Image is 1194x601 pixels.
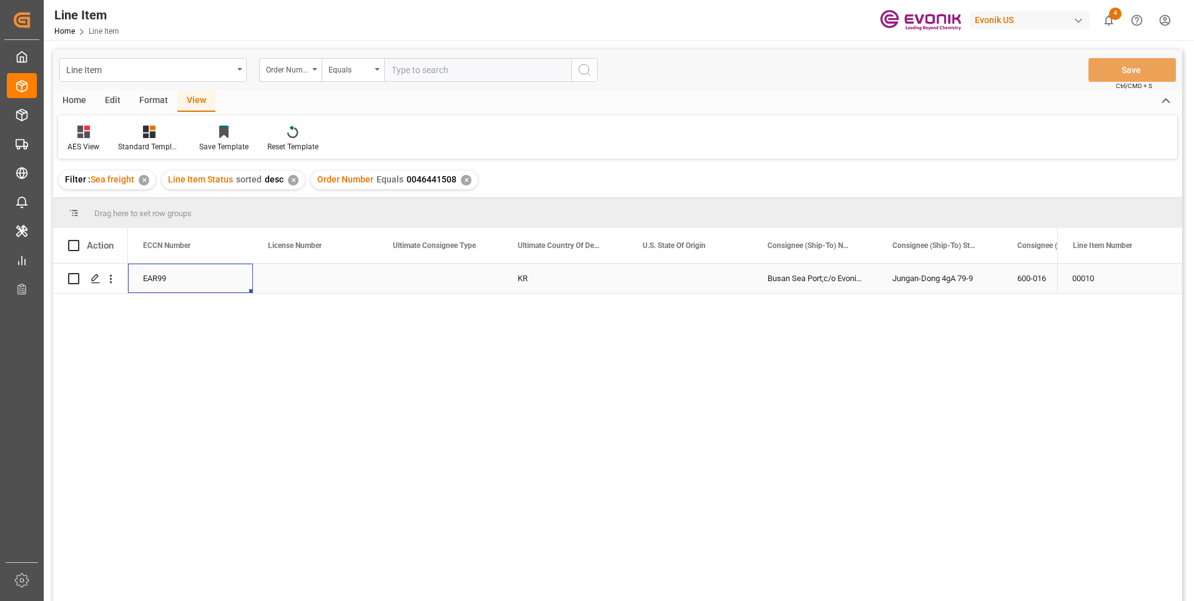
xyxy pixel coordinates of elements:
button: open menu [322,58,384,82]
button: open menu [59,58,247,82]
div: ✕ [461,175,471,186]
span: Line Item Status [168,174,233,184]
span: License Number [268,241,322,250]
span: Consignee (Ship-To) Name [767,241,851,250]
button: show 4 new notifications [1095,6,1123,34]
span: Consignee (Ship-To) ZIP Code [1017,241,1101,250]
span: Drag here to set row groups [94,209,192,218]
div: 600-016 [1002,264,1127,293]
span: Consignee (Ship-To) Street [892,241,976,250]
div: EAR99 [143,264,238,293]
button: Evonik US [970,8,1095,32]
div: Save Template [199,141,249,152]
div: Line Item [54,6,119,24]
span: Filter : [65,174,91,184]
span: ECCN Number [143,241,190,250]
div: Equals [328,61,371,76]
div: 00010 [1057,264,1182,293]
div: ✕ [139,175,149,186]
span: Line Item Number [1073,241,1132,250]
div: Evonik US [970,11,1090,29]
div: Jungan-Dong 4gA 79-9 [877,264,1002,293]
div: Order Number [266,61,308,76]
button: Help Center [1123,6,1151,34]
div: Reset Template [267,141,318,152]
div: Line Item [66,61,233,77]
span: sorted [236,174,262,184]
a: Home [54,27,75,36]
div: Press SPACE to select this row. [1057,264,1182,294]
span: 4 [1109,7,1122,20]
div: KR [503,264,628,293]
span: desc [265,174,284,184]
span: Ultimate Country Of Destination [518,241,601,250]
span: Order Number [317,174,373,184]
div: Home [53,91,96,112]
img: Evonik-brand-mark-Deep-Purple-RGB.jpeg_1700498283.jpeg [880,9,961,31]
button: search button [571,58,598,82]
button: Save [1088,58,1176,82]
div: ✕ [288,175,298,186]
div: Format [130,91,177,112]
div: Standard Templates [118,141,180,152]
span: U.S. State Of Origin [643,241,706,250]
div: Busan Sea Port;c/o Evonik Korea Ltd. [752,264,877,293]
button: open menu [259,58,322,82]
span: Sea freight [91,174,134,184]
span: Equals [377,174,403,184]
input: Type to search [384,58,571,82]
span: Ctrl/CMD + S [1116,81,1152,91]
div: Action [87,240,114,251]
span: Ultimate Consignee Type [393,241,476,250]
div: Edit [96,91,130,112]
div: AES View [67,141,99,152]
span: 0046441508 [407,174,456,184]
div: Press SPACE to select this row. [53,264,128,294]
div: View [177,91,215,112]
